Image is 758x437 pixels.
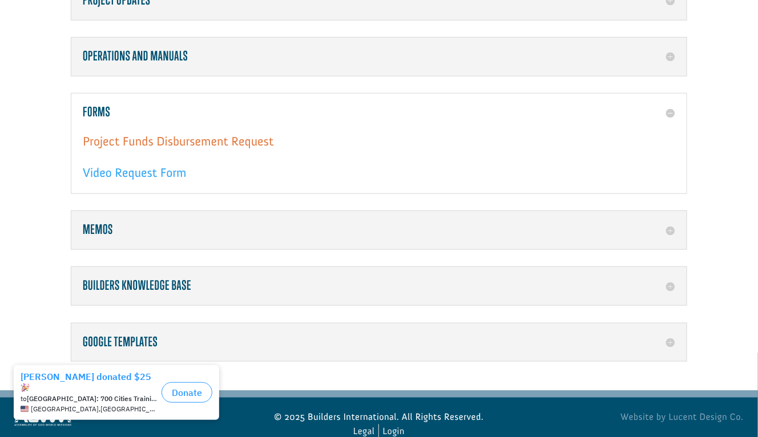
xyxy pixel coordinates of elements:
div: to [21,35,157,43]
a: Video Request Form [83,165,187,186]
strong: [GEOGRAPHIC_DATA]: 700 Cities Training Center [27,35,182,43]
h5: Operations and Manuals [83,49,675,64]
div: [PERSON_NAME] donated $25 [21,11,157,34]
h5: Memos [83,222,675,237]
a: Website by Lucent Design Co. [506,410,744,424]
button: Donate [162,23,212,43]
p: © 2025 Builders International. All Rights Reserved. [260,410,498,424]
span: [GEOGRAPHIC_DATA] , [GEOGRAPHIC_DATA] [31,46,157,54]
h5: Builders Knowledge Base [83,278,675,293]
img: US.png [21,46,29,54]
a: Project Funds Disbursement Request [83,133,273,155]
h5: Forms [83,105,675,120]
img: emoji partyPopper [21,24,30,33]
h5: Google Templates [83,335,675,350]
